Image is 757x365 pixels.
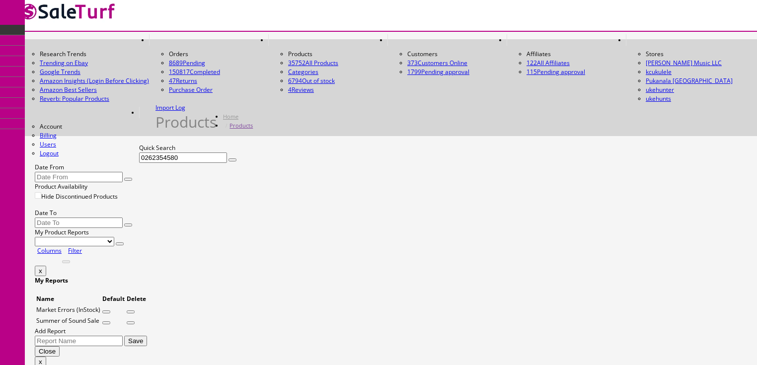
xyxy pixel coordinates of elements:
[35,228,89,236] label: My Product Reports
[35,182,87,191] label: Product Availability
[169,76,197,85] a: 47Returns
[40,149,59,157] a: Logout
[36,305,101,315] td: Market Errors (InStock)
[288,59,338,67] a: 35752All Products
[646,85,674,94] a: ukehunter
[155,118,217,127] h1: Products
[35,192,118,201] label: Hide Discontinued Products
[68,246,82,255] a: Filter
[35,336,123,346] input: Report Name
[169,85,213,94] a: Purchase Order
[139,144,175,152] label: Quick Search
[124,336,147,346] button: Save
[35,192,41,199] input: Hide Discontinued Products
[40,85,149,94] a: Amazon Best Sellers
[155,103,185,112] a: Import Log
[40,68,149,76] a: Google Trends
[35,163,64,171] label: Date From
[646,76,733,85] a: Pukanala [GEOGRAPHIC_DATA]
[40,59,149,68] a: Trending on Ebay
[35,346,60,357] button: Close
[35,209,57,217] label: Date To
[169,68,190,76] span: 150817
[288,50,387,59] li: Products
[288,59,305,67] span: 35752
[35,172,123,182] input: Date From
[288,76,335,85] a: 6794Out of stock
[36,294,101,304] td: Name
[169,59,268,68] a: 8689Pending
[169,50,268,59] li: Orders
[40,94,149,103] a: Reverb: Popular Products
[288,85,314,94] a: 4Reviews
[646,68,672,76] a: kcukulele
[139,152,227,163] input: Search
[35,266,46,276] button: x
[35,327,66,335] label: Add Report
[40,122,139,131] li: Account
[36,316,101,326] td: Summer of Sound Sale
[40,131,57,140] a: Billing
[646,94,671,103] a: ukehunts
[40,140,56,148] a: Users
[288,76,302,85] span: 6794
[37,246,62,255] a: Columns
[407,59,418,67] span: 373
[288,85,292,94] span: 4
[169,59,183,67] span: 8689
[40,50,149,59] li: Research Trends
[407,68,469,76] a: 1799Pending approval
[407,50,507,59] li: Customers
[527,68,537,76] span: 115
[35,276,747,285] h4: My Reports
[126,294,147,304] td: Delete
[407,68,421,76] span: 1799
[407,59,467,67] a: 373Customers Online
[288,68,318,76] a: Categories
[646,59,722,67] a: [PERSON_NAME] Music LLC
[102,294,125,304] td: Default
[527,50,626,59] li: Affiliates
[139,107,155,118] a: HELP
[527,59,570,67] a: 122All Affiliates
[229,122,253,129] a: Products
[169,76,176,85] span: 47
[169,68,220,76] a: 150817Completed
[646,50,745,59] li: Stores
[35,218,123,228] input: Date To
[527,68,585,76] a: 115Pending approval
[40,76,149,85] a: Amazon Insights (Login Before Clicking)
[223,113,238,120] a: Home
[527,59,537,67] span: 122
